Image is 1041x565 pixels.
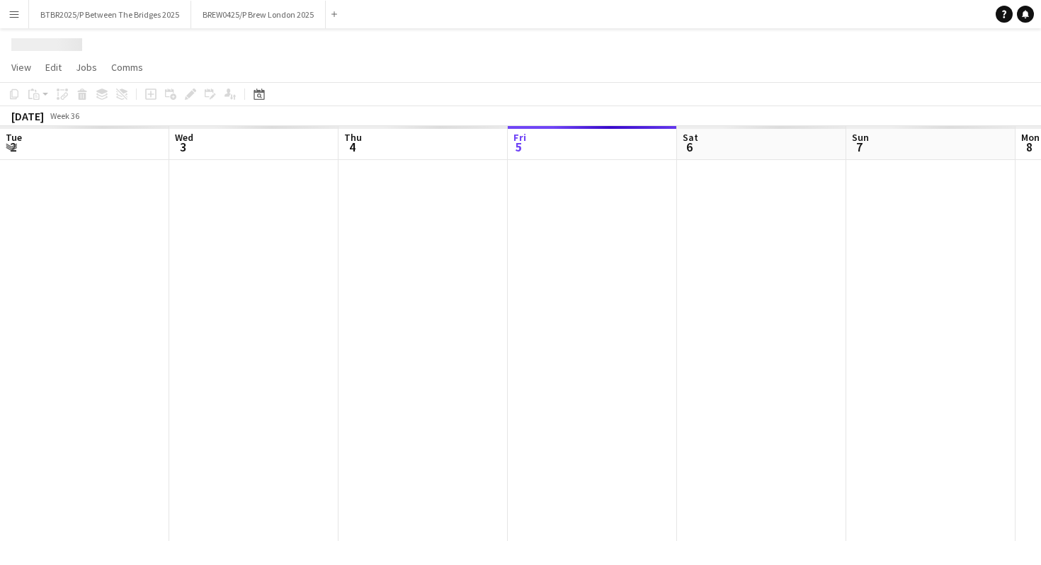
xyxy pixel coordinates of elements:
[683,131,698,144] span: Sat
[1019,139,1040,155] span: 8
[45,61,62,74] span: Edit
[40,58,67,76] a: Edit
[175,131,193,144] span: Wed
[11,61,31,74] span: View
[11,109,44,123] div: [DATE]
[191,1,326,28] button: BREW0425/P Brew London 2025
[344,131,362,144] span: Thu
[681,139,698,155] span: 6
[342,139,362,155] span: 4
[111,61,143,74] span: Comms
[29,1,191,28] button: BTBR2025/P Between The Bridges 2025
[47,110,82,121] span: Week 36
[6,131,22,144] span: Tue
[70,58,103,76] a: Jobs
[4,139,22,155] span: 2
[850,139,869,155] span: 7
[852,131,869,144] span: Sun
[173,139,193,155] span: 3
[76,61,97,74] span: Jobs
[6,58,37,76] a: View
[106,58,149,76] a: Comms
[1021,131,1040,144] span: Mon
[511,139,526,155] span: 5
[513,131,526,144] span: Fri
